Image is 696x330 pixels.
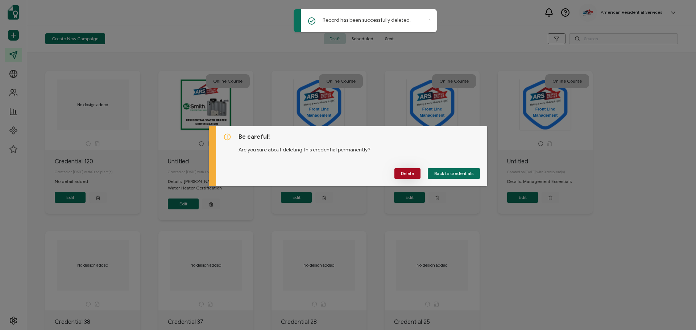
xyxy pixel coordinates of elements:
p: Record has been successfully deleted. [323,16,411,24]
iframe: Chat Widget [660,295,696,330]
span: Back to credentials [434,171,473,176]
div: dialog [209,126,487,186]
span: Delete [401,171,414,176]
p: Are you sure about deleting this credential permanently? [239,141,480,154]
button: Delete [394,168,420,179]
h5: Be careful! [239,133,480,141]
button: Back to credentials [428,168,480,179]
